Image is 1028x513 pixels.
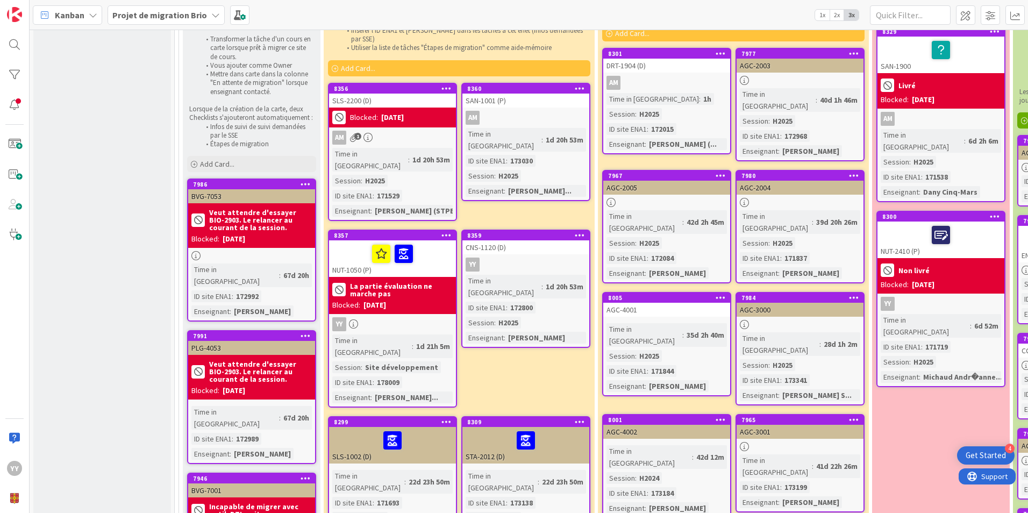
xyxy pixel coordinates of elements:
div: ID site ENA1 [606,252,647,264]
div: 67d 20h [281,412,312,424]
span: : [541,281,543,293]
div: [PERSON_NAME] [231,448,294,460]
div: 7980 [737,171,863,181]
div: 8329 [882,28,1004,35]
div: 8299SLS-1002 (D) [329,417,456,464]
div: Session [606,350,635,362]
div: 171538 [923,171,951,183]
div: PLG-4053 [188,341,315,355]
div: 7984AGC-3000 [737,293,863,317]
div: AM [332,131,346,145]
div: AGC-4002 [603,425,730,439]
div: [PERSON_NAME]... [372,391,441,403]
div: 8005 [603,293,730,303]
div: Time in [GEOGRAPHIC_DATA] [740,454,812,478]
div: Time in [GEOGRAPHIC_DATA] [606,210,682,234]
div: Time in [GEOGRAPHIC_DATA] [466,470,538,494]
div: 7986BVG-7053 [188,180,315,203]
div: Blocked: [191,385,219,396]
div: H2025 [496,317,521,329]
b: Livré [898,82,916,89]
div: 8360SAN-1001 (P) [462,84,589,108]
div: 8301 [603,49,730,59]
b: Projet de migration Brio [112,10,207,20]
span: : [909,156,911,168]
span: : [645,138,646,150]
div: 171529 [374,190,402,202]
div: 7946 [188,474,315,483]
div: YY [881,297,895,311]
span: : [816,94,817,106]
div: AM [462,111,589,125]
div: 7980AGC-2004 [737,171,863,195]
div: H2025 [770,237,795,249]
div: H2025 [496,170,521,182]
div: SLS-1002 (D) [329,427,456,464]
span: : [635,237,637,249]
div: Enseignant [332,391,370,403]
div: 172989 [233,433,261,445]
div: 7984 [741,294,863,302]
div: 7977AGC-2003 [737,49,863,73]
div: 1d 20h 53m [543,281,586,293]
b: Veut attendre d'essayer BIO-2903. Le relancer au courant de la session. [209,360,312,383]
div: ID site ENA1 [740,130,780,142]
span: : [682,329,684,341]
div: Site développement [362,361,441,373]
div: AM [466,111,480,125]
span: : [635,108,637,120]
div: [DATE] [363,300,386,311]
div: Enseignant [606,267,645,279]
div: Time in [GEOGRAPHIC_DATA] [606,323,682,347]
div: 40d 1h 46m [817,94,860,106]
div: 7986 [188,180,315,189]
div: Session [881,156,909,168]
div: 8356 [334,85,456,92]
div: Get Started [966,450,1006,461]
div: 172084 [648,252,676,264]
div: 42d 2h 45m [684,216,727,228]
div: 8300 [877,212,1004,222]
div: AM [329,131,456,145]
span: : [780,374,782,386]
div: 8309STA-2012 (D) [462,417,589,464]
span: : [230,305,231,317]
span: : [964,135,966,147]
span: : [645,380,646,392]
div: 39d 20h 26m [813,216,860,228]
div: 8359CNS-1120 (D) [462,231,589,254]
span: : [635,350,637,362]
div: 8329SAN-1900 [877,27,1004,73]
div: 7986 [193,181,315,188]
div: Time in [GEOGRAPHIC_DATA] [191,263,279,287]
div: 8001 [608,416,730,424]
div: ID site ENA1 [606,365,647,377]
li: Étapes de migration [200,140,315,148]
div: 1d 20h 53m [543,134,586,146]
span: : [230,448,231,460]
div: Enseignant [740,267,778,279]
div: Enseignant [466,185,504,197]
div: Blocked: [332,300,360,311]
div: AGC-3000 [737,303,863,317]
div: 8299 [329,417,456,427]
div: [PERSON_NAME] [231,305,294,317]
div: 8359 [467,232,589,239]
li: Vous ajouter comme Owner [200,61,315,70]
span: : [970,320,972,332]
span: : [921,171,923,183]
input: Quick Filter... [870,5,951,25]
span: : [778,267,780,279]
span: : [768,115,770,127]
div: YY [7,461,22,476]
b: Veut attendre d'essayer BIO-2903. Le relancer au courant de la session. [209,209,312,231]
div: NUT-2410 (P) [877,222,1004,258]
div: AGC-2005 [603,181,730,195]
span: 1 [354,133,361,140]
div: 1h [701,93,714,105]
div: [PERSON_NAME]... [505,185,574,197]
div: 8300NUT-2410 (P) [877,212,1004,258]
div: 67d 20h [281,269,312,281]
div: Time in [GEOGRAPHIC_DATA] [881,129,964,153]
div: Time in [GEOGRAPHIC_DATA] [881,314,970,338]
